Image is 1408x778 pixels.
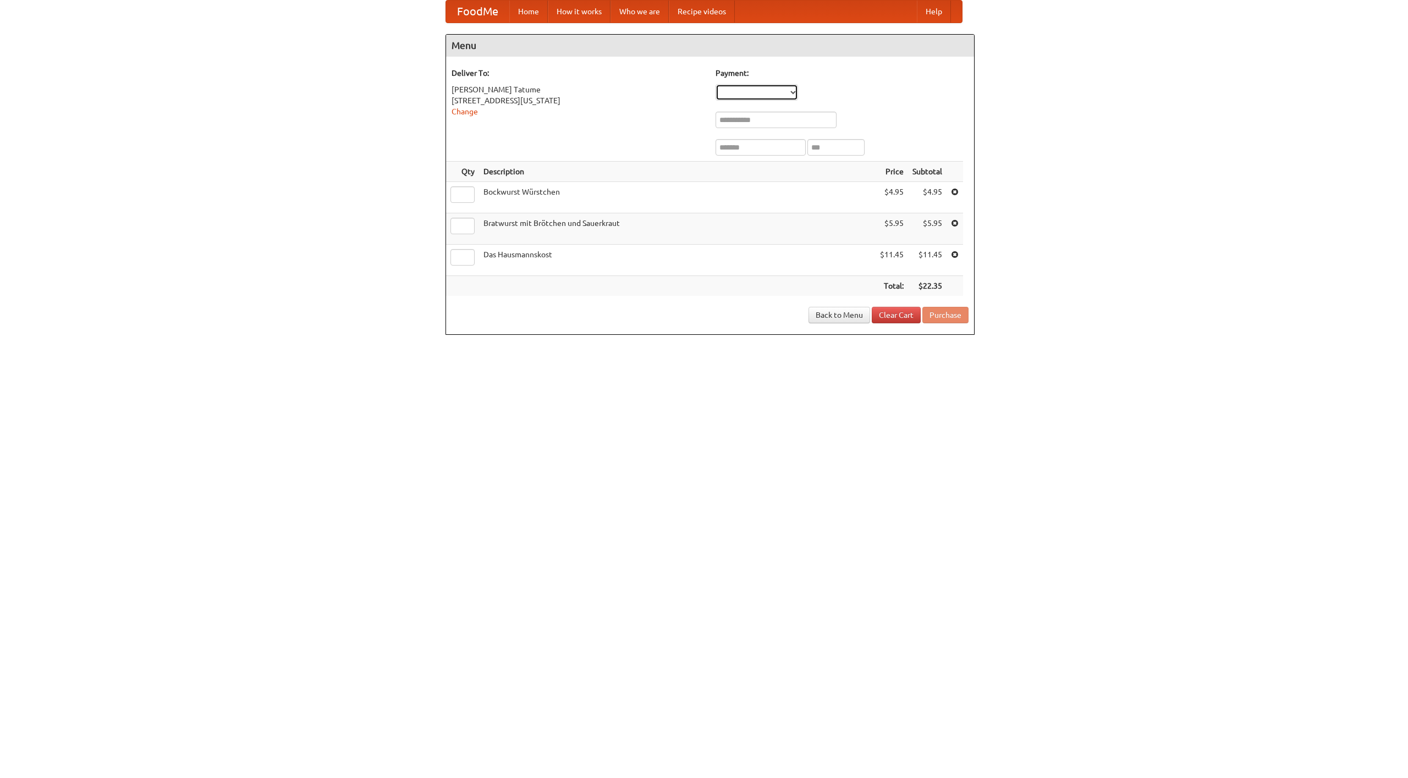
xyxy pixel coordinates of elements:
[908,276,947,296] th: $22.35
[446,162,479,182] th: Qty
[876,162,908,182] th: Price
[479,162,876,182] th: Description
[876,213,908,245] td: $5.95
[908,162,947,182] th: Subtotal
[452,68,705,79] h5: Deliver To:
[452,84,705,95] div: [PERSON_NAME] Tatume
[876,182,908,213] td: $4.95
[876,245,908,276] td: $11.45
[479,213,876,245] td: Bratwurst mit Brötchen und Sauerkraut
[479,245,876,276] td: Das Hausmannskost
[446,1,509,23] a: FoodMe
[446,35,974,57] h4: Menu
[479,182,876,213] td: Bockwurst Würstchen
[452,107,478,116] a: Change
[669,1,735,23] a: Recipe videos
[876,276,908,296] th: Total:
[908,245,947,276] td: $11.45
[509,1,548,23] a: Home
[809,307,870,323] a: Back to Menu
[452,95,705,106] div: [STREET_ADDRESS][US_STATE]
[917,1,951,23] a: Help
[908,213,947,245] td: $5.95
[908,182,947,213] td: $4.95
[610,1,669,23] a: Who we are
[922,307,969,323] button: Purchase
[872,307,921,323] a: Clear Cart
[548,1,610,23] a: How it works
[716,68,969,79] h5: Payment:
